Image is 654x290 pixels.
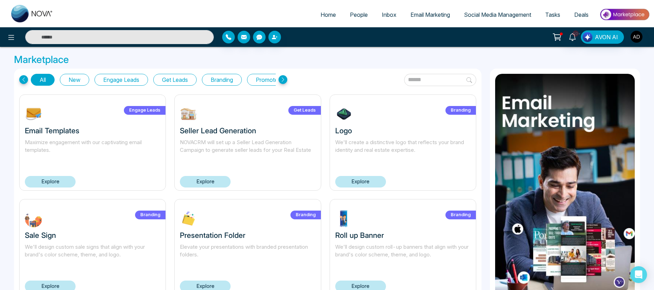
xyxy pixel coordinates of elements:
span: Deals [574,11,589,18]
a: Explore [335,176,386,188]
h3: Sale Sign [25,231,160,240]
button: Get Leads [153,74,197,86]
h3: Presentation Folder [180,231,315,240]
a: 10+ [564,30,581,43]
img: 7tHiu1732304639.jpg [335,105,353,123]
a: Explore [25,176,76,188]
img: W9EOY1739212645.jpg [180,105,197,123]
h3: Email Templates [25,126,160,135]
p: Maximize engagement with our captivating email templates. [25,139,160,162]
label: Branding [445,211,476,219]
button: New [60,74,89,86]
img: ptdrg1732303548.jpg [335,210,353,227]
p: We'll design custom sale signs that align with your brand's color scheme, theme, and logo. [25,243,160,267]
a: Tasks [538,8,567,21]
h3: Seller Lead Generation [180,126,315,135]
a: Email Marketing [403,8,457,21]
button: All [31,74,55,86]
h3: Roll up Banner [335,231,471,240]
img: XLP2c1732303713.jpg [180,210,197,227]
img: Market-place.gif [599,7,650,22]
p: We'll design custom roll-up banners that align with your brand's color scheme, theme, and logo. [335,243,471,267]
label: Branding [445,106,476,115]
span: 10+ [572,30,579,37]
a: Explore [180,176,231,188]
label: Branding [135,211,166,219]
span: Inbox [382,11,396,18]
button: Branding [202,74,242,86]
a: People [343,8,375,21]
button: Promote Listings [247,74,307,86]
img: User Avatar [631,31,642,43]
a: Home [314,8,343,21]
a: Social Media Management [457,8,538,21]
p: We'll create a distinctive logo that reflects your brand identity and real estate expertise. [335,139,471,162]
span: Social Media Management [464,11,531,18]
p: Elevate your presentations with branded presentation folders. [180,243,315,267]
p: NOVACRM will set up a Seller Lead Generation Campaign to generate seller leads for your Real Estate [180,139,315,162]
a: Inbox [375,8,403,21]
span: Home [321,11,336,18]
h3: Marketplace [14,54,640,66]
img: Lead Flow [583,32,592,42]
div: Open Intercom Messenger [630,266,647,283]
label: Engage Leads [124,106,166,115]
span: AVON AI [595,33,618,41]
button: AVON AI [581,30,624,44]
span: Tasks [545,11,560,18]
a: Deals [567,8,596,21]
label: Branding [290,211,321,219]
img: NOmgJ1742393483.jpg [25,105,42,123]
img: FWbuT1732304245.jpg [25,210,42,227]
span: People [350,11,368,18]
h3: Logo [335,126,471,135]
button: Engage Leads [94,74,148,86]
label: Get Leads [288,106,321,115]
span: Email Marketing [410,11,450,18]
img: Nova CRM Logo [11,5,53,22]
